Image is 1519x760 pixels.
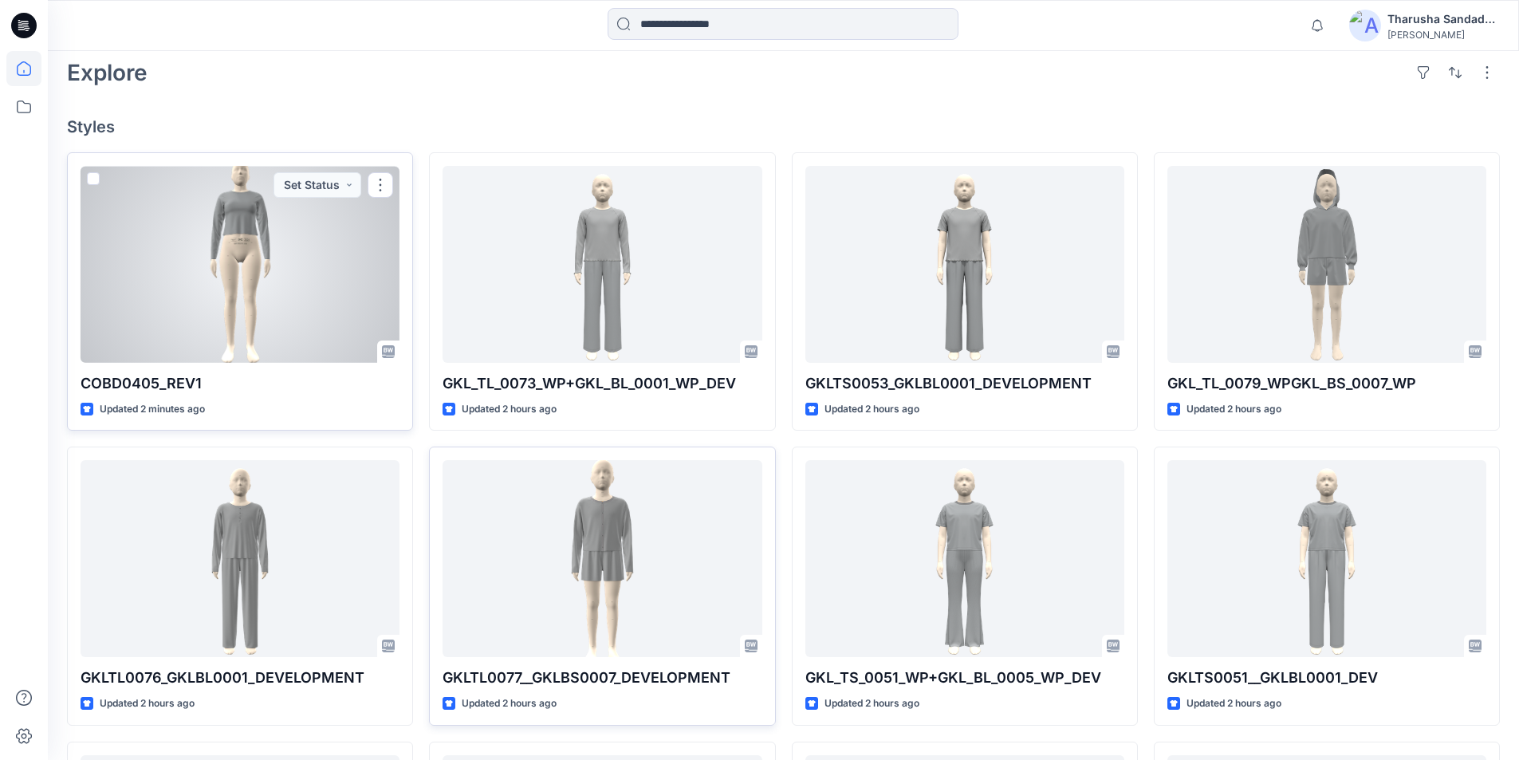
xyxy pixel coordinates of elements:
p: COBD0405_REV1 [81,372,399,395]
a: GKL_TL_0073_WP+GKL_BL_0001_WP_DEV [443,166,761,363]
p: GKL_TS_0051_WP+GKL_BL_0005_WP_DEV [805,667,1124,689]
a: GKLTL0077__GKLBS0007_DEVELOPMENT [443,460,761,657]
p: GKL_TL_0079_WPGKL_BS_0007_WP [1167,372,1486,395]
a: GKL_TL_0079_WPGKL_BS_0007_WP [1167,166,1486,363]
p: Updated 2 hours ago [1186,695,1281,712]
p: Updated 2 hours ago [462,695,557,712]
p: GKLTL0077__GKLBS0007_DEVELOPMENT [443,667,761,689]
img: avatar [1349,10,1381,41]
p: GKLTS0053_GKLBL0001_DEVELOPMENT [805,372,1124,395]
div: [PERSON_NAME] [1387,29,1499,41]
p: Updated 2 hours ago [100,695,195,712]
a: COBD0405_REV1 [81,166,399,363]
p: Updated 2 hours ago [824,695,919,712]
p: GKL_TL_0073_WP+GKL_BL_0001_WP_DEV [443,372,761,395]
a: GKL_TS_0051_WP+GKL_BL_0005_WP_DEV [805,460,1124,657]
p: Updated 2 hours ago [1186,401,1281,418]
p: Updated 2 minutes ago [100,401,205,418]
a: GKLTL0076_GKLBL0001_DEVELOPMENT [81,460,399,657]
a: GKLTS0051__GKLBL0001_DEV [1167,460,1486,657]
h4: Styles [67,117,1500,136]
p: GKLTL0076_GKLBL0001_DEVELOPMENT [81,667,399,689]
a: GKLTS0053_GKLBL0001_DEVELOPMENT [805,166,1124,363]
p: Updated 2 hours ago [824,401,919,418]
p: GKLTS0051__GKLBL0001_DEV [1167,667,1486,689]
p: Updated 2 hours ago [462,401,557,418]
h2: Explore [67,60,148,85]
div: Tharusha Sandadeepa [1387,10,1499,29]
